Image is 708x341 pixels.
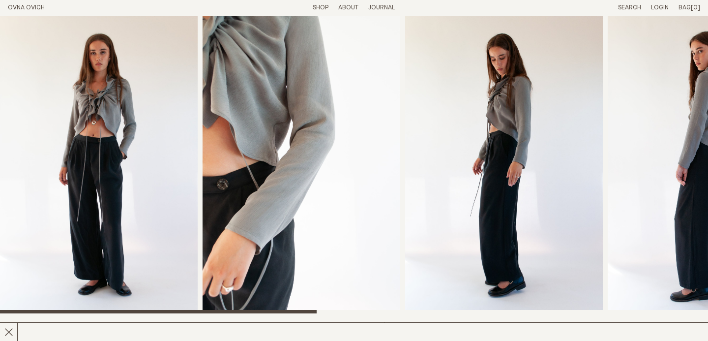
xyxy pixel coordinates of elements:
a: Home [8,4,45,11]
a: Search [618,4,641,11]
img: Me Trouser [405,16,603,313]
a: Shop [313,4,328,11]
h2: Me Trouser [8,321,175,336]
span: $370.00 [383,322,409,328]
a: Login [651,4,669,11]
div: 3 / 8 [405,16,603,313]
a: Journal [368,4,395,11]
img: Me Trouser [203,16,400,313]
summary: About [338,4,358,12]
div: 2 / 8 [203,16,400,313]
span: Bag [678,4,691,11]
span: [0] [691,4,700,11]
